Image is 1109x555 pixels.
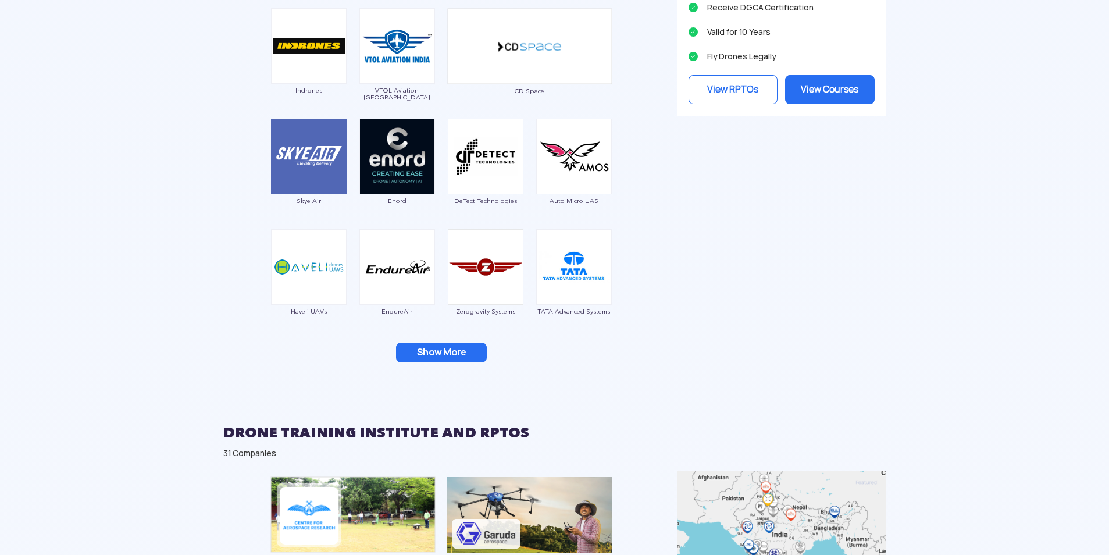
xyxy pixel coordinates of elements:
[271,8,347,84] img: ic_indrones.png
[536,261,612,315] a: TATA Advanced Systems
[359,8,435,84] img: ic_vtolaviation.png
[270,87,347,94] span: Indrones
[536,308,612,315] span: TATA Advanced Systems
[271,119,347,194] img: img_skye.png
[359,119,435,194] img: ic_enord.png
[448,119,523,194] img: ic_detect.png
[447,8,612,84] img: ic_cdspace_double.png
[359,308,436,315] span: EndureAir
[536,119,612,194] img: ic_automicro.png
[447,197,524,204] span: DeTect Technologies
[270,40,347,94] a: Indrones
[270,476,436,553] img: ic_annauniversity_block.png
[785,75,875,104] a: View Courses
[359,261,436,315] a: EndureAir
[270,197,347,204] span: Skye Air
[536,151,612,204] a: Auto Micro UAS
[447,40,612,94] a: CD Space
[223,447,886,459] div: 31 Companies
[270,308,347,315] span: Haveli UAVs
[689,24,875,40] li: Valid for 10 Years
[271,229,347,305] img: ic_haveliuas.png
[689,75,778,104] a: View RPTOs
[447,87,612,94] span: CD Space
[359,197,436,204] span: Enord
[359,40,436,101] a: VTOL Aviation [GEOGRAPHIC_DATA]
[536,197,612,204] span: Auto Micro UAS
[447,261,524,315] a: Zerogravity Systems
[359,151,436,204] a: Enord
[447,151,524,204] a: DeTect Technologies
[359,87,436,101] span: VTOL Aviation [GEOGRAPHIC_DATA]
[359,229,435,305] img: ic_endureair.png
[270,261,347,315] a: Haveli UAVs
[396,343,487,362] button: Show More
[689,48,875,65] li: Fly Drones Legally
[536,229,612,305] img: ic_tata.png
[447,477,612,553] img: ic_garudarpto_eco.png
[270,151,347,204] a: Skye Air
[223,418,886,447] h2: DRONE TRAINING INSTITUTE AND RPTOS
[447,308,524,315] span: Zerogravity Systems
[448,229,523,305] img: ic_zerogravity.png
